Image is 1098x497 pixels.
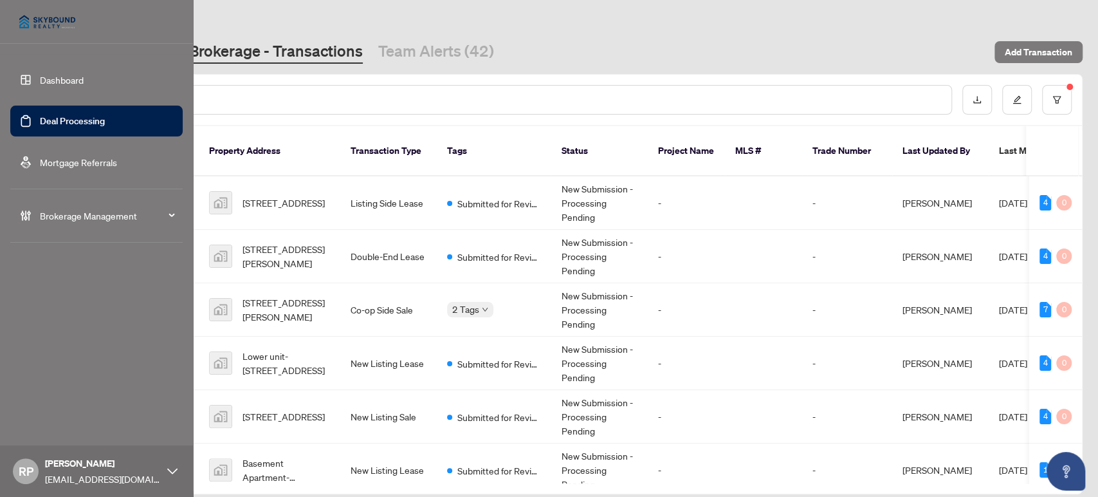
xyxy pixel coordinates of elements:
a: Skybound Realty, Brokerage - Transactions [67,41,363,64]
th: Property Address [199,126,340,176]
td: - [802,176,892,230]
span: download [973,95,982,104]
div: 4 [1039,355,1051,371]
td: Listing Side Lease [340,176,437,230]
td: - [802,390,892,444]
span: [DATE] [999,250,1027,262]
span: [DATE] [999,304,1027,315]
span: Submitted for Review [457,196,541,211]
span: Last Modified Date [999,144,1077,158]
span: [STREET_ADDRESS][PERSON_NAME] [242,295,330,324]
span: Submitted for Review [457,410,541,424]
th: Transaction Type [340,126,437,176]
td: - [802,444,892,497]
div: 0 [1056,195,1072,211]
span: [STREET_ADDRESS] [242,196,325,210]
span: Submitted for Review [457,464,541,478]
td: New Submission - Processing Pending [551,283,648,337]
img: thumbnail-img [210,352,232,374]
div: 0 [1056,409,1072,424]
img: thumbnail-img [210,459,232,481]
td: [PERSON_NAME] [892,230,989,283]
span: RP [19,462,33,480]
span: Lower unit-[STREET_ADDRESS] [242,349,330,377]
td: [PERSON_NAME] [892,176,989,230]
td: New Submission - Processing Pending [551,230,648,283]
span: [EMAIL_ADDRESS][DOMAIN_NAME] [45,472,161,486]
td: - [648,230,725,283]
span: Submitted for Review [457,357,541,371]
td: Co-op Side Sale [340,283,437,337]
img: logo [10,6,84,37]
span: down [482,306,488,313]
span: Add Transaction [1005,42,1072,62]
span: filter [1052,95,1061,104]
div: 0 [1056,302,1072,317]
a: Team Alerts (42) [378,41,494,64]
td: - [802,337,892,390]
button: Add Transaction [994,41,1083,63]
td: - [648,283,725,337]
img: thumbnail-img [210,192,232,214]
span: 2 Tags [452,302,479,317]
button: Open asap [1047,452,1085,491]
span: edit [1012,95,1021,104]
button: download [962,85,992,115]
span: [DATE] [999,197,1027,209]
span: [PERSON_NAME] [45,456,161,471]
th: MLS # [725,126,802,176]
td: New Submission - Processing Pending [551,337,648,390]
span: [DATE] [999,464,1027,476]
th: Trade Number [802,126,892,176]
div: 1 [1039,462,1051,478]
td: New Submission - Processing Pending [551,444,648,497]
div: 4 [1039,248,1051,264]
button: filter [1042,85,1072,115]
td: New Listing Lease [340,337,437,390]
th: Project Name [648,126,725,176]
th: Last Updated By [892,126,989,176]
td: - [802,283,892,337]
div: 0 [1056,248,1072,264]
img: thumbnail-img [210,299,232,321]
span: Submitted for Review [457,250,541,264]
td: New Listing Sale [340,390,437,444]
a: Deal Processing [40,115,105,127]
th: Status [551,126,648,176]
td: - [648,176,725,230]
td: [PERSON_NAME] [892,283,989,337]
td: [PERSON_NAME] [892,444,989,497]
span: Brokerage Management [40,209,174,223]
td: - [648,337,725,390]
td: New Submission - Processing Pending [551,390,648,444]
td: [PERSON_NAME] [892,337,989,390]
img: thumbnail-img [210,406,232,427]
th: Tags [437,126,551,176]
span: [DATE] [999,411,1027,422]
div: 0 [1056,355,1072,371]
span: [STREET_ADDRESS] [242,409,325,424]
button: edit [1002,85,1032,115]
span: [DATE] [999,357,1027,369]
span: [STREET_ADDRESS][PERSON_NAME] [242,242,330,270]
td: - [648,390,725,444]
div: 4 [1039,409,1051,424]
a: Dashboard [40,74,84,86]
img: thumbnail-img [210,245,232,267]
a: Mortgage Referrals [40,156,117,168]
td: [PERSON_NAME] [892,390,989,444]
td: Double-End Lease [340,230,437,283]
td: - [648,444,725,497]
td: New Listing Lease [340,444,437,497]
div: 4 [1039,195,1051,211]
span: Basement Apartment-[STREET_ADDRESS] [242,456,330,484]
td: - [802,230,892,283]
td: New Submission - Processing Pending [551,176,648,230]
div: 7 [1039,302,1051,317]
